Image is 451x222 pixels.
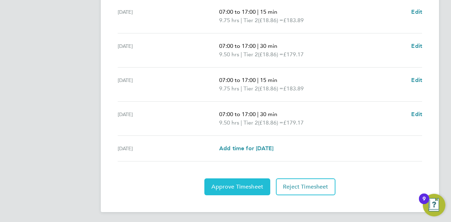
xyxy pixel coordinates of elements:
[283,51,304,58] span: £179.17
[219,51,239,58] span: 9.50 hrs
[118,8,219,25] div: [DATE]
[276,178,335,195] button: Reject Timesheet
[411,111,422,118] span: Edit
[241,51,242,58] span: |
[283,17,304,24] span: £183.89
[241,17,242,24] span: |
[241,119,242,126] span: |
[411,8,422,16] a: Edit
[219,77,256,83] span: 07:00 to 17:00
[258,17,283,24] span: (£18.86) =
[411,77,422,83] span: Edit
[411,8,422,15] span: Edit
[211,183,263,190] span: Approve Timesheet
[219,145,273,152] span: Add time for [DATE]
[260,43,277,49] span: 30 min
[243,16,258,25] span: Tier 2
[411,42,422,50] a: Edit
[260,8,277,15] span: 15 min
[260,77,277,83] span: 15 min
[219,119,239,126] span: 9.50 hrs
[118,110,219,127] div: [DATE]
[283,85,304,92] span: £183.89
[411,110,422,119] a: Edit
[423,194,445,216] button: Open Resource Center, 9 new notifications
[243,119,258,127] span: Tier 2
[411,43,422,49] span: Edit
[258,119,283,126] span: (£18.86) =
[243,84,258,93] span: Tier 2
[118,144,219,153] div: [DATE]
[219,43,256,49] span: 07:00 to 17:00
[257,8,259,15] span: |
[219,144,273,153] a: Add time for [DATE]
[422,199,426,208] div: 9
[219,85,239,92] span: 9.75 hrs
[118,42,219,59] div: [DATE]
[283,119,304,126] span: £179.17
[257,43,259,49] span: |
[118,76,219,93] div: [DATE]
[260,111,277,118] span: 30 min
[219,111,256,118] span: 07:00 to 17:00
[258,85,283,92] span: (£18.86) =
[257,77,259,83] span: |
[204,178,270,195] button: Approve Timesheet
[283,183,328,190] span: Reject Timesheet
[241,85,242,92] span: |
[243,50,258,59] span: Tier 2
[258,51,283,58] span: (£18.86) =
[219,17,239,24] span: 9.75 hrs
[257,111,259,118] span: |
[411,76,422,84] a: Edit
[219,8,256,15] span: 07:00 to 17:00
